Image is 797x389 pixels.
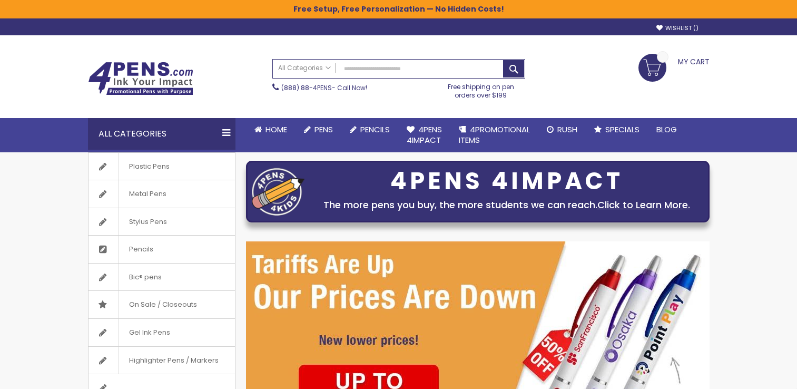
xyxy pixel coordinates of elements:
span: Pencils [360,124,390,135]
a: Highlighter Pens / Markers [88,347,235,374]
a: Click to Learn More. [597,198,690,211]
img: four_pen_logo.png [252,168,304,216]
a: Stylus Pens [88,208,235,236]
span: On Sale / Closeouts [118,291,208,318]
span: Metal Pens [118,180,177,208]
span: Blog [656,124,677,135]
span: Bic® pens [118,264,172,291]
span: Pencils [118,236,164,263]
div: Free shipping on pen orders over $199 [437,79,525,100]
span: 4PROMOTIONAL ITEMS [459,124,530,145]
a: Specials [586,118,648,141]
span: Stylus Pens [118,208,178,236]
a: Bic® pens [88,264,235,291]
span: Pens [314,124,333,135]
a: Plastic Pens [88,153,235,180]
div: The more pens you buy, the more students we can reach. [310,198,704,212]
a: On Sale / Closeouts [88,291,235,318]
a: Wishlist [656,24,698,32]
a: Metal Pens [88,180,235,208]
a: Pencils [88,236,235,263]
span: Home [265,124,287,135]
span: Gel Ink Pens [118,319,181,346]
span: Rush [557,124,577,135]
div: 4PENS 4IMPACT [310,170,704,192]
a: Pens [296,118,341,141]
div: All Categories [88,118,235,150]
a: 4PROMOTIONALITEMS [450,118,538,152]
span: Plastic Pens [118,153,180,180]
span: Specials [605,124,639,135]
a: 4Pens4impact [398,118,450,152]
span: 4Pens 4impact [407,124,442,145]
a: Pencils [341,118,398,141]
a: All Categories [273,60,336,77]
a: Rush [538,118,586,141]
span: Highlighter Pens / Markers [118,347,229,374]
a: Home [246,118,296,141]
a: Gel Ink Pens [88,319,235,346]
span: All Categories [278,64,331,72]
img: 4Pens Custom Pens and Promotional Products [88,62,193,95]
a: Blog [648,118,685,141]
a: (888) 88-4PENS [281,83,332,92]
span: - Call Now! [281,83,367,92]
